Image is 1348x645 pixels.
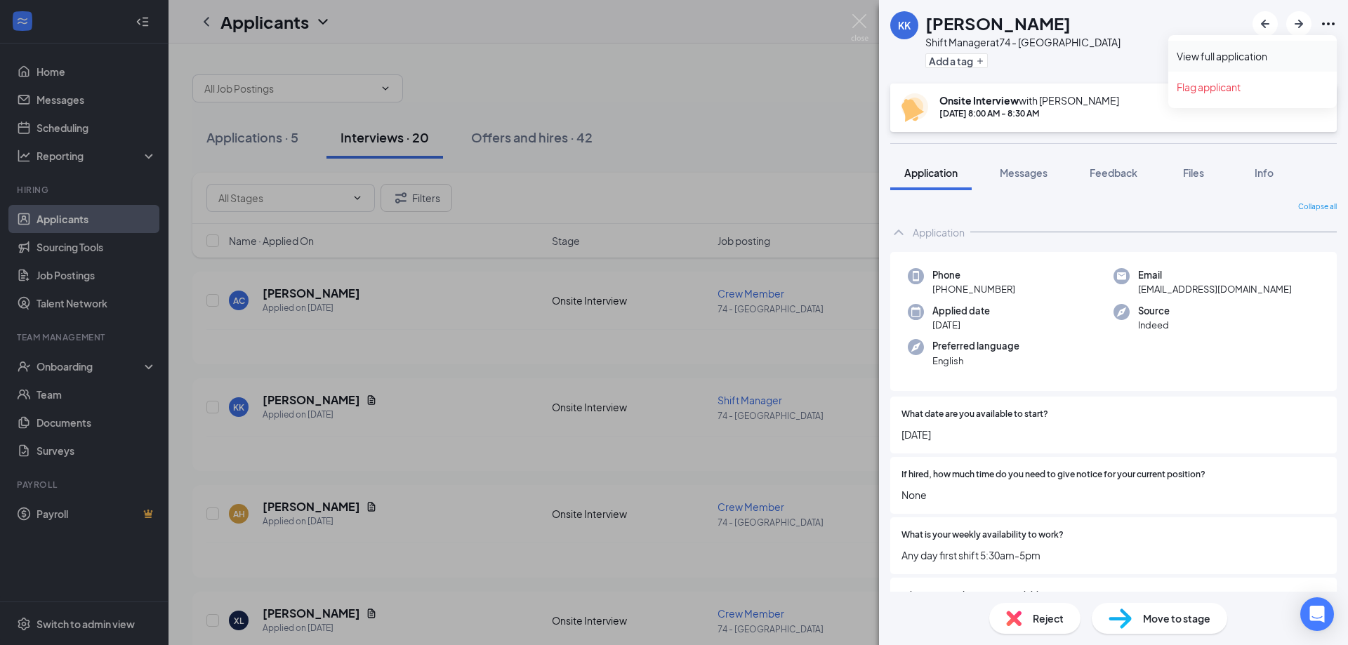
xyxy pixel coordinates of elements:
[932,304,990,318] span: Applied date
[1257,15,1274,32] svg: ArrowLeftNew
[1320,15,1337,32] svg: Ellipses
[1177,49,1328,63] a: View full application
[932,354,1019,368] span: English
[1290,15,1307,32] svg: ArrowRight
[939,94,1019,107] b: Onsite Interview
[939,107,1119,119] div: [DATE] 8:00 AM - 8:30 AM
[925,11,1071,35] h1: [PERSON_NAME]
[1255,166,1274,179] span: Info
[1033,611,1064,626] span: Reject
[1000,166,1048,179] span: Messages
[925,53,988,68] button: PlusAdd a tag
[939,93,1119,107] div: with [PERSON_NAME]
[901,589,1048,602] span: What times of day are you available?
[1138,304,1170,318] span: Source
[932,268,1015,282] span: Phone
[890,224,907,241] svg: ChevronUp
[1138,318,1170,332] span: Indeed
[932,339,1019,353] span: Preferred language
[1286,11,1311,36] button: ArrowRight
[904,166,958,179] span: Application
[901,408,1048,421] span: What date are you available to start?
[976,57,984,65] svg: Plus
[1138,282,1292,296] span: [EMAIL_ADDRESS][DOMAIN_NAME]
[913,225,965,239] div: Application
[1090,166,1137,179] span: Feedback
[1300,597,1334,631] div: Open Intercom Messenger
[1138,268,1292,282] span: Email
[1298,201,1337,213] span: Collapse all
[1253,11,1278,36] button: ArrowLeftNew
[901,427,1326,442] span: [DATE]
[901,528,1064,542] span: What is your weekly availability to work?
[932,282,1015,296] span: [PHONE_NUMBER]
[932,318,990,332] span: [DATE]
[901,547,1326,563] span: Any day first shift 5:30am-5pm
[901,487,1326,503] span: None
[1183,166,1204,179] span: Files
[1143,611,1210,626] span: Move to stage
[901,468,1205,481] span: If hired, how much time do you need to give notice for your current position?
[898,18,911,32] div: KK
[925,35,1121,49] div: Shift Manager at 74 - [GEOGRAPHIC_DATA]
